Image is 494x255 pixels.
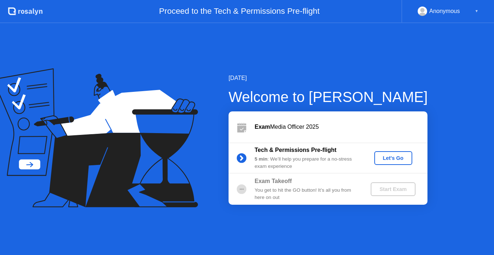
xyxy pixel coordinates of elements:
[429,7,460,16] div: Anonymous
[255,147,336,153] b: Tech & Permissions Pre-flight
[377,155,409,161] div: Let's Go
[255,187,359,201] div: You get to hit the GO button! It’s all you from here on out
[229,86,428,108] div: Welcome to [PERSON_NAME]
[255,124,270,130] b: Exam
[374,186,412,192] div: Start Exam
[255,156,359,170] div: : We’ll help you prepare for a no-stress exam experience
[229,74,428,82] div: [DATE]
[374,151,412,165] button: Let's Go
[255,156,268,162] b: 5 min
[255,178,292,184] b: Exam Takeoff
[371,182,415,196] button: Start Exam
[255,123,427,131] div: Media Officer 2025
[475,7,478,16] div: ▼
